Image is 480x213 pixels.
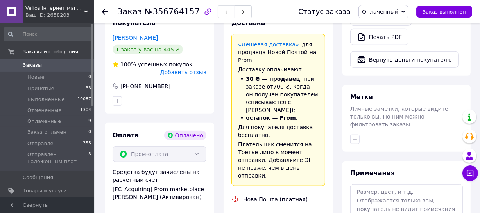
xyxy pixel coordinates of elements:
span: Добавить отзыв [160,69,206,75]
div: [PHONE_NUMBER] [120,82,171,90]
div: Доставку оплачивают: [238,66,319,73]
span: остаток — Prom. [246,115,298,121]
button: Заказ выполнен [416,6,472,18]
button: Вернуть деньги покупателю [350,51,459,68]
span: Заказ оплачен [27,129,66,136]
span: Оплаченные [27,118,61,125]
div: 1 заказ у вас на 445 ₴ [113,45,183,54]
input: Поиск [4,27,92,41]
span: 10087 [77,96,91,103]
span: Примечания [350,169,395,177]
span: 9 [88,118,91,125]
span: 1304 [80,107,91,114]
a: «Дешевая доставка» [238,41,299,48]
div: Нова Пошта (платная) [241,195,310,203]
div: Оплачено [164,131,206,140]
span: 30 ₴ — продавец [246,76,300,82]
div: Статус заказа [298,8,351,16]
span: 0 [88,129,91,136]
span: Сообщения [23,174,53,181]
span: Метки [350,93,373,101]
div: Плательщик сменится на Третье лицо в момент отправки. Добавляйте ЭН не позже, чем в день отправки. [238,140,319,179]
span: Принятые [27,85,54,92]
div: Для покупателя доставка бесплатно. [238,123,319,139]
a: [PERSON_NAME] [113,35,158,41]
span: Заказ выполнен [423,9,466,15]
span: Отправлен наложенным плат [27,151,88,165]
div: [FC_Acquiring] Prom marketplace [PERSON_NAME] (Активирован) [113,185,206,201]
div: Вернуться назад [102,8,108,16]
span: 0 [88,74,91,81]
span: Заказ [117,7,142,16]
span: Оплаченный [362,9,398,15]
span: Личные заметки, которые видите только вы. По ним можно фильтровать заказы [350,106,448,128]
div: Ваш ID: 2658203 [25,12,94,19]
span: Оплата [113,131,139,139]
span: №356764157 [144,7,200,16]
span: Выполненные [27,96,65,103]
span: Velios інтернет магазин нижньої білизни [25,5,84,12]
span: Отправлен [27,140,57,147]
span: Товары и услуги [23,187,67,194]
span: Заказы [23,62,42,69]
div: Средства будут зачислены на расчетный счет [113,168,206,201]
span: Заказы и сообщения [23,48,78,55]
span: 33 [86,85,91,92]
span: Отмененные [27,107,61,114]
div: успешных покупок [113,60,193,68]
div: для продавца Новой Почтой на Prom. [238,41,319,64]
button: Чат с покупателем [462,165,478,181]
span: 3 [88,151,91,165]
span: 100% [120,61,136,67]
span: Новые [27,74,45,81]
span: 355 [83,140,91,147]
a: Печать PDF [350,29,408,45]
li: , при заказе от 700 ₴ , когда он получен покупателем (списываются с [PERSON_NAME]); [238,75,319,114]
